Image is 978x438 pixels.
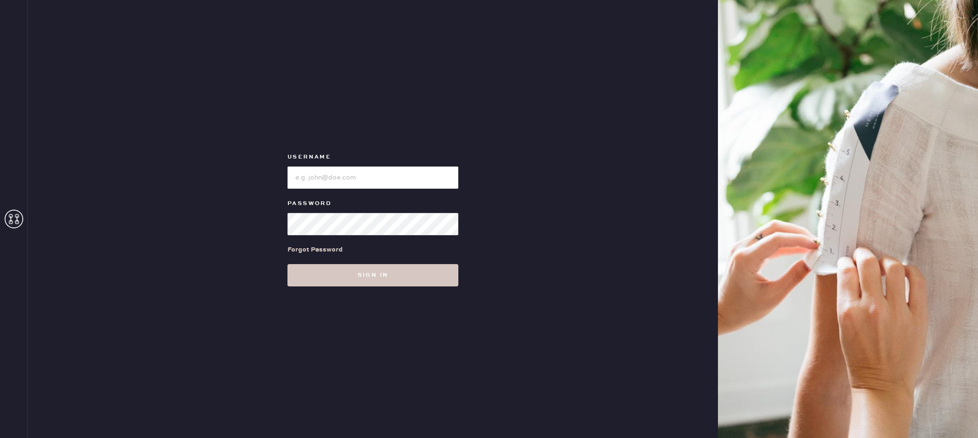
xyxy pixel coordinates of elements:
div: Forgot Password [287,245,343,255]
input: e.g. john@doe.com [287,166,458,189]
a: Forgot Password [287,235,343,264]
label: Password [287,198,458,209]
button: Sign in [287,264,458,286]
label: Username [287,152,458,163]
